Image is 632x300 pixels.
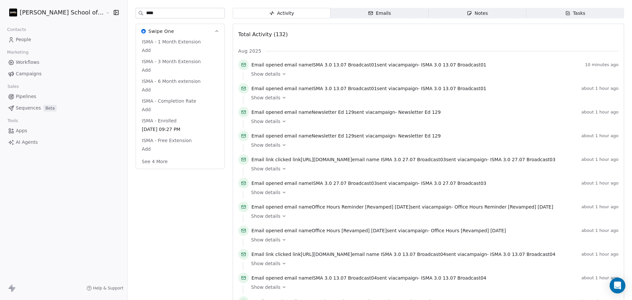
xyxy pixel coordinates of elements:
[251,109,441,115] span: email name sent via campaign -
[87,286,123,291] a: Help & Support
[141,58,202,65] span: ISMA - 3 Month Extension
[5,34,122,45] a: People
[4,47,31,57] span: Marketing
[251,142,614,148] a: Show details
[312,181,377,186] span: ISMA 3.0 27.07 Broadcast03
[398,110,441,115] span: Newsletter Ed 129
[398,133,441,138] span: Newsletter Ed 129
[581,133,619,138] span: about 1 hour ago
[93,286,123,291] span: Help & Support
[16,127,27,134] span: Apps
[251,189,614,196] a: Show details
[610,278,625,293] div: Open Intercom Messenger
[251,71,280,77] span: Show details
[16,139,38,146] span: AI Agents
[142,126,219,133] span: [DATE] 09:27 PM
[251,204,283,210] span: Email opened
[581,157,619,162] span: about 1 hour ago
[16,59,39,66] span: Workflows
[8,7,101,18] button: [PERSON_NAME] School of Finance LLP
[312,275,377,281] span: ISMA 3.0 13.07 Broadcast04
[5,116,21,126] span: Tools
[251,71,614,77] a: Show details
[251,85,487,92] span: email name sent via campaign -
[4,25,29,35] span: Contacts
[5,91,122,102] a: Pipelines
[581,86,619,91] span: about 1 hour ago
[251,86,283,91] span: Email opened
[5,82,22,91] span: Sales
[251,260,280,267] span: Show details
[142,87,219,93] span: Add
[238,48,261,54] span: Aug 2025
[251,165,280,172] span: Show details
[251,237,280,243] span: Show details
[251,110,283,115] span: Email opened
[136,24,224,38] button: Swipe OneSwipe One
[581,275,619,281] span: about 1 hour ago
[251,227,506,234] span: email name sent via campaign -
[455,204,553,210] span: Office Hours Reminder [Revamped] [DATE]
[138,156,172,167] button: See 4 More
[16,36,31,43] span: People
[490,157,555,162] span: ISMA 3.0 27.07 Broadcast03
[490,252,555,257] span: ISMA 3.0 13.07 Broadcast04
[9,9,17,16] img: Zeeshan%20Neck%20Print%20Dark.png
[581,204,619,210] span: about 1 hour ago
[251,133,283,138] span: Email opened
[251,213,280,219] span: Show details
[368,10,391,17] div: Emails
[141,137,193,144] span: ISMA - Free Extension
[16,70,41,77] span: Campaigns
[421,275,486,281] span: ISMA 3.0 13.07 Broadcast04
[467,10,488,17] div: Notes
[251,94,614,101] a: Show details
[251,252,291,257] span: Email link clicked
[251,260,614,267] a: Show details
[251,251,556,258] span: link email name sent via campaign -
[581,228,619,233] span: about 1 hour ago
[381,252,446,257] span: ISMA 3.0 13.07 Broadcast04
[251,62,283,67] span: Email opened
[142,146,219,152] span: Add
[581,252,619,257] span: about 1 hour ago
[251,237,614,243] a: Show details
[141,78,202,85] span: ISMA - 6 Month extension
[421,86,486,91] span: ISMA 3.0 13.07 Broadcast01
[581,110,619,115] span: about 1 hour ago
[251,142,280,148] span: Show details
[141,98,197,104] span: ISMA - Completion Rate
[381,157,446,162] span: ISMA 3.0 27.07 Broadcast03
[251,157,291,162] span: Email link clicked
[16,105,41,112] span: Sequences
[421,62,486,67] span: ISMA 3.0 13.07 Broadcast01
[251,275,283,281] span: Email opened
[251,94,280,101] span: Show details
[312,62,377,67] span: ISMA 3.0 13.07 Broadcast01
[251,275,487,281] span: email name sent via campaign -
[251,118,280,125] span: Show details
[251,180,487,187] span: email name sent via campaign -
[251,284,280,290] span: Show details
[312,86,377,91] span: ISMA 3.0 13.07 Broadcast01
[142,106,219,113] span: Add
[251,189,280,196] span: Show details
[421,181,486,186] span: ISMA 3.0 27.07 Broadcast03
[5,68,122,79] a: Campaigns
[565,10,586,17] div: Tasks
[148,28,174,35] span: Swipe One
[136,38,224,169] div: Swipe OneSwipe One
[5,57,122,68] a: Workflows
[43,105,57,112] span: Beta
[251,62,487,68] span: email name sent via campaign -
[238,31,288,37] span: Total Activity (132)
[251,118,614,125] a: Show details
[251,133,441,139] span: email name sent via campaign -
[251,213,614,219] a: Show details
[142,67,219,73] span: Add
[251,284,614,290] a: Show details
[251,228,283,233] span: Email opened
[251,156,556,163] span: link email name sent via campaign -
[301,157,352,162] span: [URL][DOMAIN_NAME]
[585,62,619,67] span: 10 minutes ago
